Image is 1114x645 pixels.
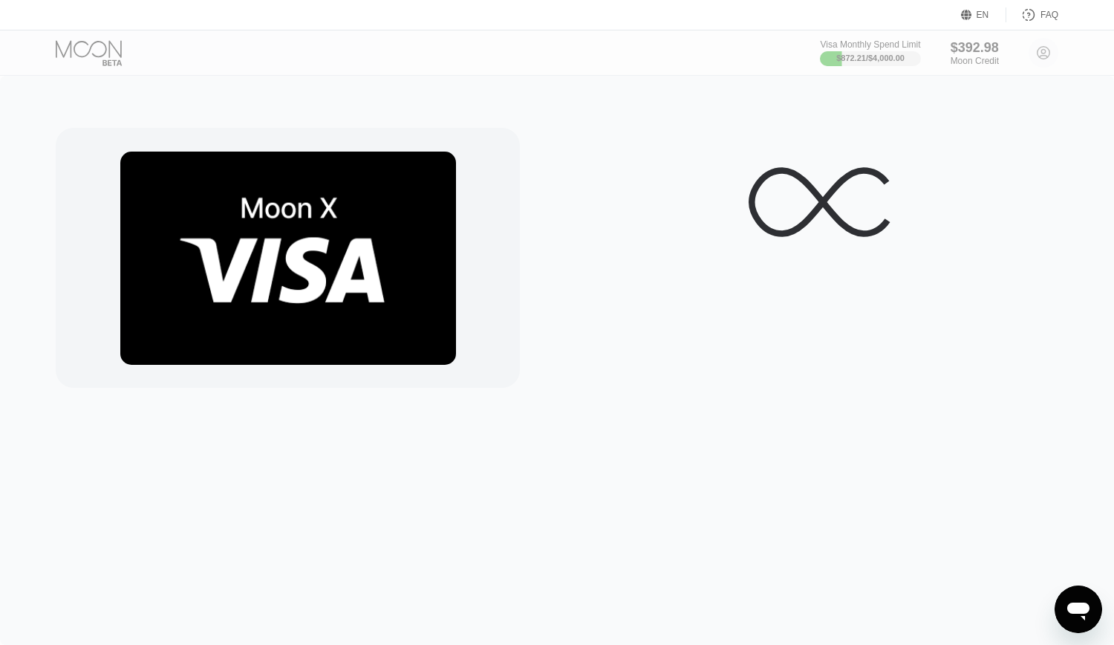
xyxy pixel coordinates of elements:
div: Visa Monthly Spend Limit [820,39,920,50]
div: EN [977,10,989,20]
div: FAQ [1006,7,1058,22]
div: EN [961,7,1006,22]
div: Visa Monthly Spend Limit$872.21/$4,000.00 [820,39,920,66]
iframe: Button to launch messaging window [1055,586,1102,633]
div: $872.21 / $4,000.00 [836,54,905,62]
div: FAQ [1040,10,1058,20]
